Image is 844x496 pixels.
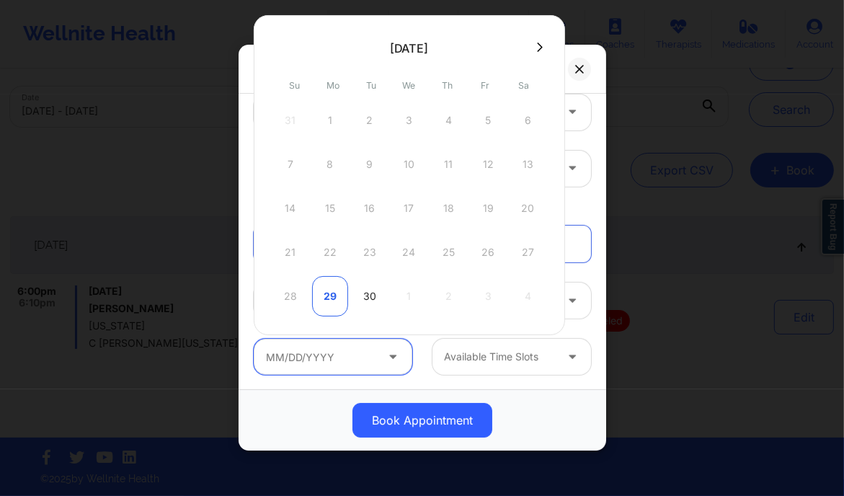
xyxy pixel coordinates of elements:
[390,41,429,56] div: [DATE]
[327,80,339,91] abbr: Monday
[432,226,591,262] a: Recurring
[312,276,348,316] div: Mon Sep 29 2025
[352,404,492,438] button: Book Appointment
[254,339,412,375] input: MM/DD/YYYY
[442,80,453,91] abbr: Thursday
[403,80,416,91] abbr: Wednesday
[352,276,388,316] div: Tue Sep 30 2025
[244,202,601,216] div: Appointment information:
[481,80,490,91] abbr: Friday
[289,80,300,91] abbr: Sunday
[518,80,529,91] abbr: Saturday
[366,80,376,91] abbr: Tuesday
